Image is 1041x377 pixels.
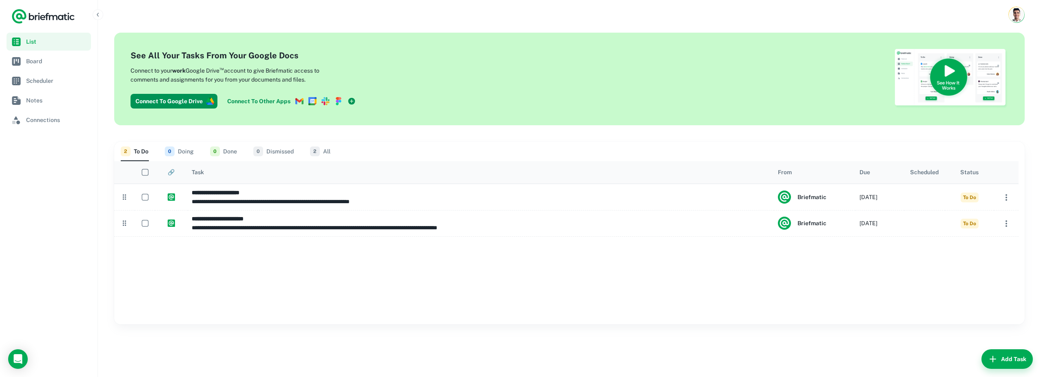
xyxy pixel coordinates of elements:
img: https://app.briefmatic.com/assets/integrations/system.png [168,193,175,201]
div: Status [960,169,979,175]
p: Connect to your Google Drive account to give Briefmatic access to comments and assignments for yo... [131,65,347,84]
img: https://app.briefmatic.com/assets/integrations/system.png [168,220,175,227]
span: To Do [961,193,979,202]
img: See How Briefmatic Works [894,49,1008,109]
button: To Do [121,142,148,161]
span: Scheduler [26,76,88,85]
span: 0 [210,146,220,156]
div: Open Intercom Messenger [8,349,28,369]
button: Dismissed [253,142,294,161]
button: Add Task [981,349,1033,369]
div: Task [192,169,204,175]
a: List [7,33,91,51]
img: system.png [778,217,791,230]
a: Board [7,52,91,70]
div: From [778,169,792,175]
a: Connections [7,111,91,129]
span: 2 [121,146,131,156]
span: 0 [253,146,263,156]
img: system.png [778,191,791,204]
h6: Briefmatic [797,193,826,202]
span: Board [26,57,88,66]
button: Connect To Google Drive [131,94,217,109]
a: Logo [11,8,75,24]
span: 2 [310,146,320,156]
div: 🔗 [168,169,175,175]
a: Scheduler [7,72,91,90]
div: Briefmatic [778,191,826,204]
span: Notes [26,96,88,105]
sup: ™ [219,66,224,71]
button: All [310,142,330,161]
a: Connect To Other Apps [224,94,359,109]
span: List [26,37,88,46]
span: To Do [961,219,979,228]
span: Connections [26,115,88,124]
img: Francesco De Angelis [1010,8,1023,22]
div: Briefmatic [778,217,826,230]
button: Done [210,142,237,161]
button: Doing [165,142,194,161]
div: Scheduled [910,169,939,175]
h4: See All Your Tasks From Your Google Docs [131,49,359,62]
div: [DATE] [859,184,877,210]
button: Account button [1008,7,1025,23]
span: 0 [165,146,175,156]
div: Due [859,169,870,175]
div: [DATE] [859,211,877,236]
a: Notes [7,91,91,109]
h6: Briefmatic [797,219,826,228]
b: work [172,67,186,74]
